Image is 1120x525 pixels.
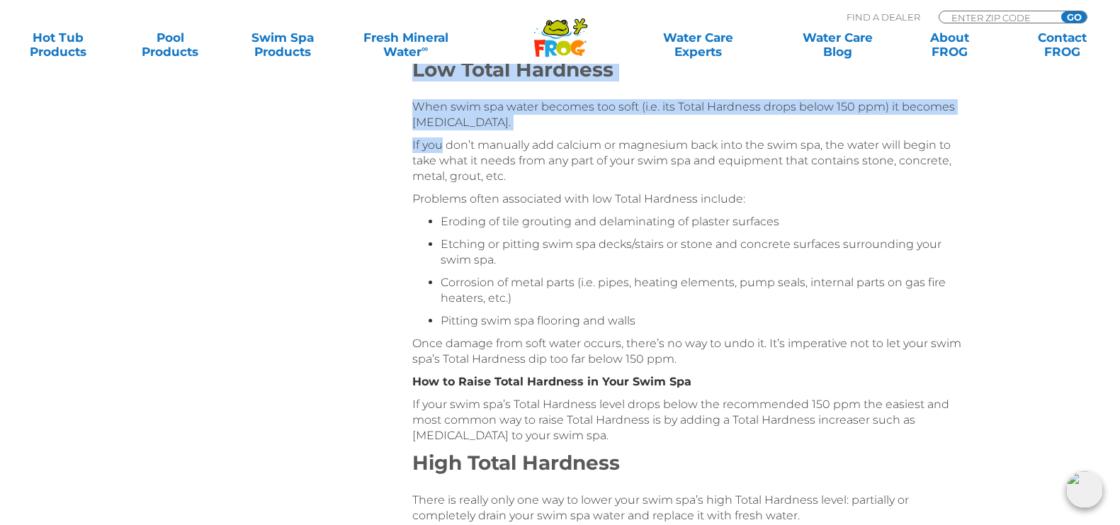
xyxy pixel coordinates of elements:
[794,30,881,59] a: Water CareBlog
[412,137,967,184] p: If you don’t manually add calcium or magnesium back into the swim spa, the water will begin to ta...
[847,11,920,23] p: Find A Dealer
[1061,11,1087,23] input: GO
[412,336,967,367] p: Once damage from soft water occurs, there’s no way to undo it. It’s imperative not to let your sw...
[239,30,326,59] a: Swim SpaProducts
[627,30,769,59] a: Water CareExperts
[14,30,101,59] a: Hot TubProducts
[412,492,967,524] p: There is really only one way to lower your swim spa’s high Total Hardness level: partially or com...
[412,99,967,130] p: When swim spa water becomes too soft (i.e. its Total Hardness drops below 150 ppm) it becomes [ME...
[351,30,460,59] a: Fresh MineralWater∞
[441,237,967,268] li: Etching or pitting swim spa decks/stairs or stone and concrete surfaces surrounding your swim spa.
[1019,30,1106,59] a: ContactFROG
[441,275,967,306] li: Corrosion of metal parts (i.e. pipes, heating elements, pump seals, internal parts on gas fire he...
[412,191,967,207] p: Problems often associated with low Total Hardness include:
[950,11,1046,23] input: Zip Code Form
[441,214,967,230] li: Eroding of tile grouting and delaminating of plaster surfaces
[422,43,428,54] sup: ∞
[412,451,967,475] h2: High Total Hardness
[906,30,993,59] a: AboutFROG
[127,30,214,59] a: PoolProducts
[412,397,967,444] p: If your swim spa’s Total Hardness level drops below the recommended 150 ppm the easiest and most ...
[412,57,967,81] h2: Low Total Hardness
[441,313,967,329] li: Pitting swim spa flooring and walls
[412,375,691,388] strong: How to Raise Total Hardness in Your Swim Spa
[1066,471,1103,508] img: openIcon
